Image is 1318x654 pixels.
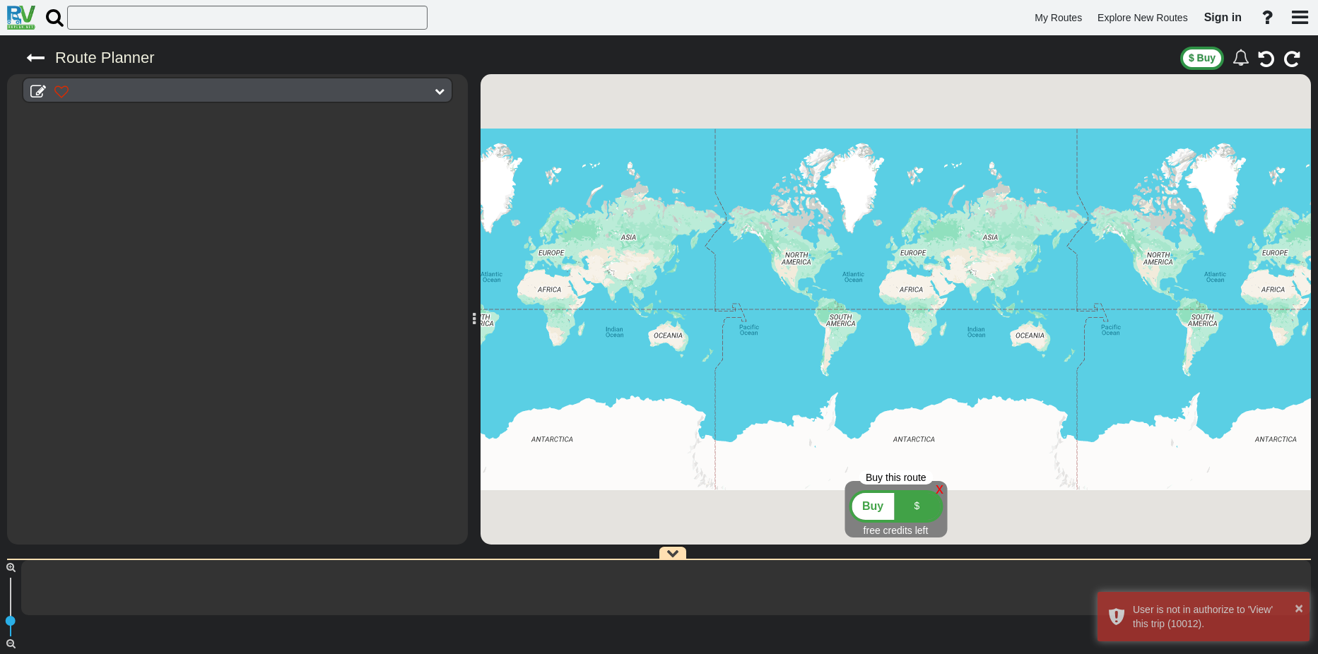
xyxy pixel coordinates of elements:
span: My Routes [1035,12,1082,23]
span: Buy [862,500,883,512]
span: Explore New Routes [1098,12,1188,23]
span: x [936,480,943,497]
span: $ [914,500,920,511]
a: Explore New Routes [1091,4,1194,32]
button: × [1295,598,1303,619]
a: My Routes [1028,4,1088,32]
span: $ Buy [1189,52,1216,64]
sapn: Route Planner [55,49,155,66]
span: Sign in [1204,11,1242,23]
span: free credits left [864,525,929,536]
button: Buy $ [845,489,947,523]
a: Sign in [1198,3,1248,32]
span: Buy this route [866,472,926,483]
button: $ Buy [1180,47,1224,70]
img: RvPlanetLogo.png [7,6,35,30]
div: x [936,477,943,499]
div: User is not in authorize to 'View' this trip (10012). [1133,602,1299,631]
